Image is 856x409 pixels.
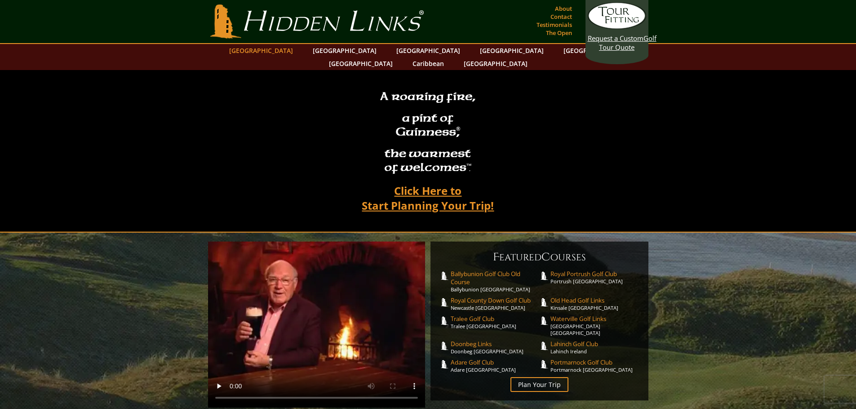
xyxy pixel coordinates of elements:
a: [GEOGRAPHIC_DATA] [392,44,465,57]
span: Portmarnock Golf Club [550,358,639,366]
a: [GEOGRAPHIC_DATA] [559,44,632,57]
a: Old Head Golf LinksKinsale [GEOGRAPHIC_DATA] [550,296,639,311]
span: Tralee Golf Club [451,315,540,323]
a: [GEOGRAPHIC_DATA] [475,44,548,57]
span: Royal County Down Golf Club [451,296,540,304]
a: Tralee Golf ClubTralee [GEOGRAPHIC_DATA] [451,315,540,330]
span: F [493,250,499,264]
a: Portmarnock Golf ClubPortmarnock [GEOGRAPHIC_DATA] [550,358,639,373]
a: Contact [548,10,574,23]
a: [GEOGRAPHIC_DATA] [324,57,397,70]
a: Lahinch Golf ClubLahinch Ireland [550,340,639,355]
span: C [541,250,550,264]
h6: eatured ourses [439,250,639,264]
a: Testimonials [534,18,574,31]
a: About [553,2,574,15]
span: Doonbeg Links [451,340,540,348]
span: Royal Portrush Golf Club [550,270,639,278]
h2: A roaring fire, a pint of Guinness , the warmest of welcomesâ„¢. [374,86,481,180]
a: Request a CustomGolf Tour Quote [588,2,646,52]
a: [GEOGRAPHIC_DATA] [225,44,297,57]
span: Ballybunion Golf Club Old Course [451,270,540,286]
a: The Open [544,26,574,39]
a: Caribbean [408,57,448,70]
a: Waterville Golf Links[GEOGRAPHIC_DATA] [GEOGRAPHIC_DATA] [550,315,639,336]
a: Click Here toStart Planning Your Trip! [353,180,503,216]
span: Request a Custom [588,34,643,43]
span: Old Head Golf Links [550,296,639,304]
a: [GEOGRAPHIC_DATA] [308,44,381,57]
a: Royal Portrush Golf ClubPortrush [GEOGRAPHIC_DATA] [550,270,639,285]
span: Adare Golf Club [451,358,540,366]
a: Doonbeg LinksDoonbeg [GEOGRAPHIC_DATA] [451,340,540,355]
span: Waterville Golf Links [550,315,639,323]
a: [GEOGRAPHIC_DATA] [459,57,532,70]
span: Lahinch Golf Club [550,340,639,348]
a: Ballybunion Golf Club Old CourseBallybunion [GEOGRAPHIC_DATA] [451,270,540,293]
a: Plan Your Trip [510,377,568,392]
a: Royal County Down Golf ClubNewcastle [GEOGRAPHIC_DATA] [451,296,540,311]
a: Adare Golf ClubAdare [GEOGRAPHIC_DATA] [451,358,540,373]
